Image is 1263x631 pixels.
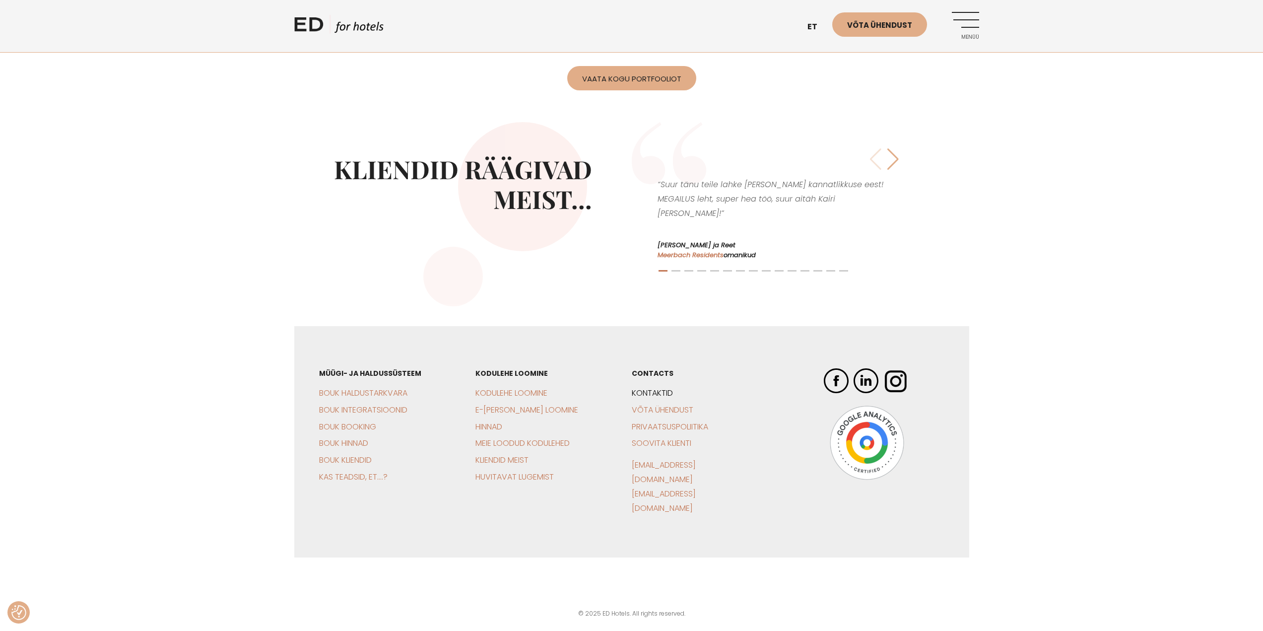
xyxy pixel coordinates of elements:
[319,471,388,483] a: Kas teadsid, et….?
[658,240,904,260] h5: [PERSON_NAME] ja Reet omanikud
[294,608,969,619] p: © 2025 ED Hotels. All rights reserved.
[658,178,904,220] p: “Suur tänu teile lahke [PERSON_NAME] kannatlikkuse eest! MEGAILUS leht, super hea töö, suur aitäh...
[749,270,758,272] span: Go to slide 8
[952,34,979,40] span: Menüü
[854,368,878,393] img: ED Hotels LinkedIn
[832,12,927,37] a: Võta ühendust
[632,368,753,379] h3: CONTACTS
[802,15,832,39] a: et
[475,421,502,432] a: Hinnad
[658,250,724,260] a: Meerbach Residents
[736,270,745,272] span: Go to slide 7
[319,454,372,466] a: BOUK Kliendid
[475,437,570,449] a: Meie loodud kodulehed
[659,270,667,272] span: Go to slide 1
[886,148,900,170] div: Next slide
[475,454,529,466] a: Kliendid meist
[632,421,708,432] a: Privaatsuspoliitika
[952,12,979,39] a: Menüü
[319,387,407,399] a: BOUK Haldustarkvara
[800,270,809,272] span: Go to slide 12
[319,404,407,416] a: BOUK Integratsioonid
[11,605,26,620] button: Nõusolekueelistused
[723,270,732,272] span: Go to slide 6
[788,270,797,272] span: Go to slide 11
[294,572,969,598] iframe: Customer reviews powered by Trustpilot
[475,404,578,416] a: E-[PERSON_NAME] loomine
[567,66,696,90] a: Vaata kogu portfooliot
[294,154,592,214] h2: Kliendid räägivad meist...
[839,270,848,272] span: Go to slide 15
[475,387,547,399] a: Kodulehe loomine
[294,15,384,40] a: ED HOTELS
[824,368,849,393] img: ED Hotels Facebook
[319,437,368,449] a: BOUK Hinnad
[883,368,908,393] img: ED Hotels Instagram
[319,368,441,379] h3: Müügi- ja haldussüsteem
[632,404,693,416] a: Võta ühendust
[671,270,680,272] span: Go to slide 2
[684,270,693,272] span: Go to slide 3
[632,387,673,399] a: Kontaktid
[632,437,691,449] a: Soovita klienti
[697,270,706,272] span: Go to slide 4
[11,605,26,620] img: Revisit consent button
[813,270,822,272] span: Go to slide 13
[475,471,554,483] a: Huvitavat lugemist
[475,368,597,379] h3: Kodulehe loomine
[830,406,904,480] img: Google Analytics Badge
[826,270,835,272] span: Go to slide 14
[775,270,784,272] span: Go to slide 10
[762,270,771,272] span: Go to slide 9
[632,459,696,485] a: [EMAIL_ADDRESS][DOMAIN_NAME]
[710,270,719,272] span: Go to slide 5
[319,421,376,432] a: BOUK Booking
[632,488,696,514] a: [EMAIL_ADDRESS][DOMAIN_NAME]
